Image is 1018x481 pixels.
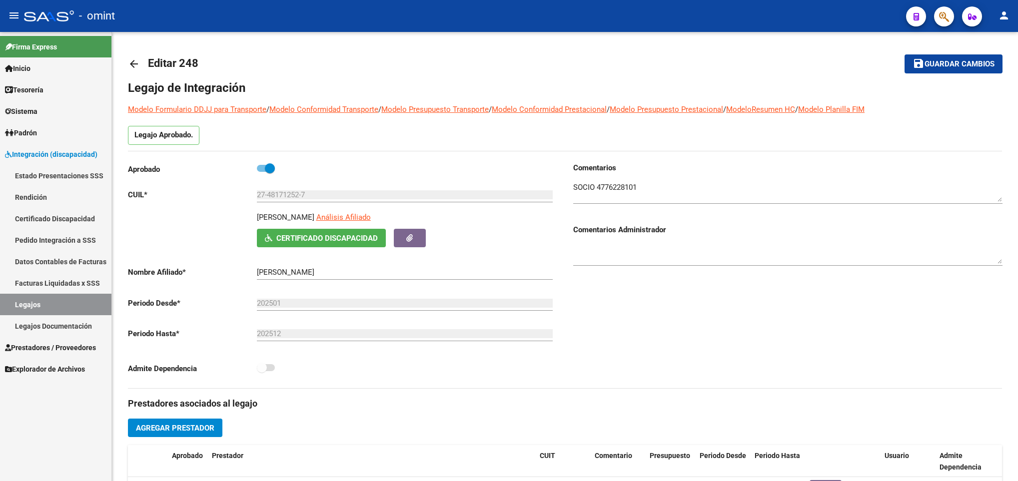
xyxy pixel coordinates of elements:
[5,149,97,160] span: Integración (discapacidad)
[276,234,378,243] span: Certificado Discapacidad
[128,126,199,145] p: Legajo Aprobado.
[316,213,371,222] span: Análisis Afiliado
[936,445,991,478] datatable-header-cell: Admite Dependencia
[128,328,257,339] p: Periodo Hasta
[381,105,489,114] a: Modelo Presupuesto Transporte
[172,452,203,460] span: Aprobado
[5,63,30,74] span: Inicio
[8,9,20,21] mat-icon: menu
[595,452,632,460] span: Comentario
[573,162,1003,173] h3: Comentarios
[5,84,43,95] span: Tesorería
[5,41,57,52] span: Firma Express
[257,229,386,247] button: Certificado Discapacidad
[913,57,925,69] mat-icon: save
[573,224,1003,235] h3: Comentarios Administrador
[492,105,607,114] a: Modelo Conformidad Prestacional
[696,445,751,478] datatable-header-cell: Periodo Desde
[79,5,115,27] span: - omint
[540,452,555,460] span: CUIT
[128,58,140,70] mat-icon: arrow_back
[881,445,936,478] datatable-header-cell: Usuario
[208,445,536,478] datatable-header-cell: Prestador
[5,364,85,375] span: Explorador de Archivos
[940,452,982,471] span: Admite Dependencia
[536,445,591,478] datatable-header-cell: CUIT
[148,57,198,69] span: Editar 248
[726,105,795,114] a: ModeloResumen HC
[212,452,243,460] span: Prestador
[610,105,723,114] a: Modelo Presupuesto Prestacional
[128,80,1002,96] h1: Legajo de Integración
[998,9,1010,21] mat-icon: person
[257,212,314,223] p: [PERSON_NAME]
[646,445,696,478] datatable-header-cell: Presupuesto
[591,445,646,478] datatable-header-cell: Comentario
[798,105,865,114] a: Modelo Planilla FIM
[128,164,257,175] p: Aprobado
[128,189,257,200] p: CUIL
[925,60,995,69] span: Guardar cambios
[751,445,806,478] datatable-header-cell: Periodo Hasta
[128,105,266,114] a: Modelo Formulario DDJJ para Transporte
[905,54,1003,73] button: Guardar cambios
[168,445,208,478] datatable-header-cell: Aprobado
[136,424,214,433] span: Agregar Prestador
[128,397,1002,411] h3: Prestadores asociados al legajo
[700,452,746,460] span: Periodo Desde
[128,267,257,278] p: Nombre Afiliado
[984,447,1008,471] iframe: Intercom live chat
[128,363,257,374] p: Admite Dependencia
[269,105,378,114] a: Modelo Conformidad Transporte
[5,106,37,117] span: Sistema
[5,342,96,353] span: Prestadores / Proveedores
[650,452,690,460] span: Presupuesto
[5,127,37,138] span: Padrón
[128,419,222,437] button: Agregar Prestador
[755,452,800,460] span: Periodo Hasta
[885,452,909,460] span: Usuario
[128,298,257,309] p: Periodo Desde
